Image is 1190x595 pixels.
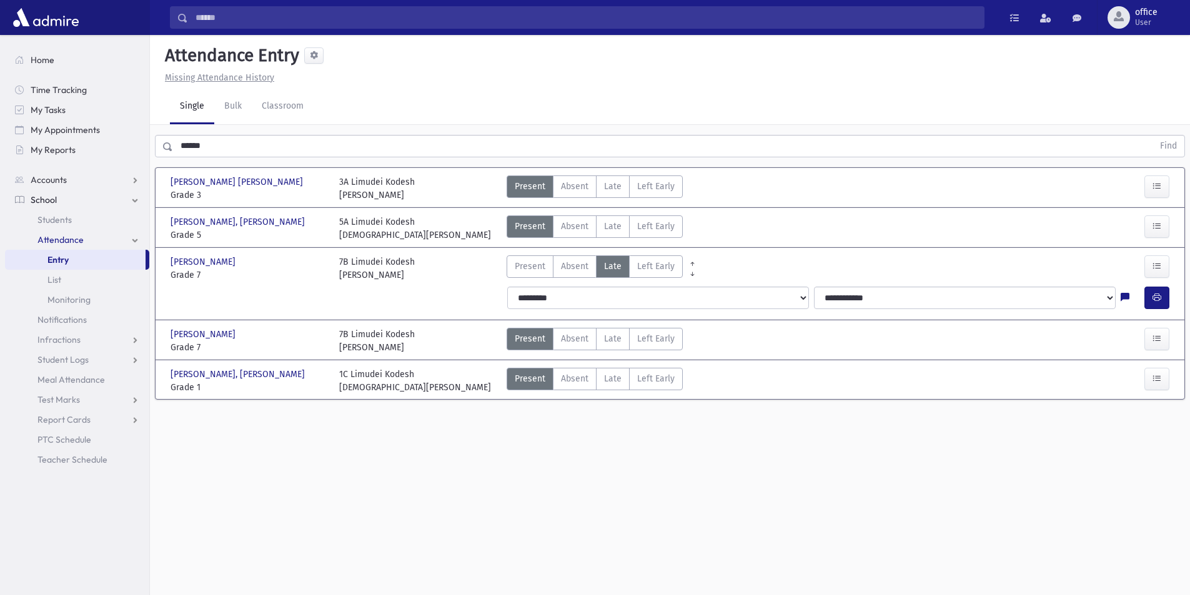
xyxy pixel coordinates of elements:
span: Left Early [637,260,675,273]
span: Students [37,214,72,225]
div: 1C Limudei Kodesh [DEMOGRAPHIC_DATA][PERSON_NAME] [339,368,491,394]
span: Late [604,220,622,233]
span: My Appointments [31,124,100,135]
img: AdmirePro [10,5,82,30]
span: Present [515,220,545,233]
a: Bulk [214,89,252,124]
span: [PERSON_NAME] [171,255,238,268]
div: AttTypes [507,368,683,394]
span: Present [515,332,545,345]
span: PTC Schedule [37,434,91,445]
span: [PERSON_NAME] [171,328,238,341]
a: Monitoring [5,290,149,310]
span: Late [604,260,622,273]
span: User [1135,17,1158,27]
span: Attendance [37,234,84,245]
div: 7B Limudei Kodesh [PERSON_NAME] [339,255,415,282]
span: Present [515,260,545,273]
a: Missing Attendance History [160,72,274,83]
span: Absent [561,260,588,273]
span: [PERSON_NAME] [PERSON_NAME] [171,175,305,189]
a: Meal Attendance [5,370,149,390]
a: Students [5,210,149,230]
span: List [47,274,61,285]
div: AttTypes [507,328,683,354]
button: Find [1153,135,1184,157]
div: 7B Limudei Kodesh [PERSON_NAME] [339,328,415,354]
a: My Reports [5,140,149,160]
span: Grade 7 [171,268,327,282]
span: Present [515,180,545,193]
a: Teacher Schedule [5,450,149,470]
a: Attendance [5,230,149,250]
span: Entry [47,254,69,265]
span: School [31,194,57,205]
span: My Reports [31,144,76,155]
a: PTC Schedule [5,430,149,450]
div: AttTypes [507,255,683,282]
a: Single [170,89,214,124]
span: Left Early [637,220,675,233]
span: Grade 1 [171,381,327,394]
div: AttTypes [507,215,683,242]
a: School [5,190,149,210]
a: Classroom [252,89,314,124]
span: Left Early [637,372,675,385]
span: [PERSON_NAME], [PERSON_NAME] [171,215,307,229]
span: Absent [561,180,588,193]
a: Entry [5,250,146,270]
a: List [5,270,149,290]
span: Notifications [37,314,87,325]
h5: Attendance Entry [160,45,299,66]
span: Student Logs [37,354,89,365]
a: Time Tracking [5,80,149,100]
input: Search [188,6,984,29]
a: Home [5,50,149,70]
span: Absent [561,332,588,345]
span: Absent [561,372,588,385]
div: AttTypes [507,175,683,202]
span: Teacher Schedule [37,454,107,465]
div: 5A Limudei Kodesh [DEMOGRAPHIC_DATA][PERSON_NAME] [339,215,491,242]
span: Infractions [37,334,81,345]
a: Infractions [5,330,149,350]
span: Absent [561,220,588,233]
div: 3A Limudei Kodesh [PERSON_NAME] [339,175,415,202]
a: Notifications [5,310,149,330]
a: My Appointments [5,120,149,140]
span: Meal Attendance [37,374,105,385]
a: Report Cards [5,410,149,430]
span: Accounts [31,174,67,185]
span: My Tasks [31,104,66,116]
span: Test Marks [37,394,80,405]
span: Left Early [637,180,675,193]
span: Grade 7 [171,341,327,354]
span: Late [604,332,622,345]
span: Grade 5 [171,229,327,242]
span: Present [515,372,545,385]
a: Student Logs [5,350,149,370]
span: Grade 3 [171,189,327,202]
span: [PERSON_NAME], [PERSON_NAME] [171,368,307,381]
span: Report Cards [37,414,91,425]
span: Home [31,54,54,66]
span: Late [604,180,622,193]
span: office [1135,7,1158,17]
a: Test Marks [5,390,149,410]
a: Accounts [5,170,149,190]
span: Late [604,372,622,385]
u: Missing Attendance History [165,72,274,83]
span: Left Early [637,332,675,345]
span: Time Tracking [31,84,87,96]
a: My Tasks [5,100,149,120]
span: Monitoring [47,294,91,305]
